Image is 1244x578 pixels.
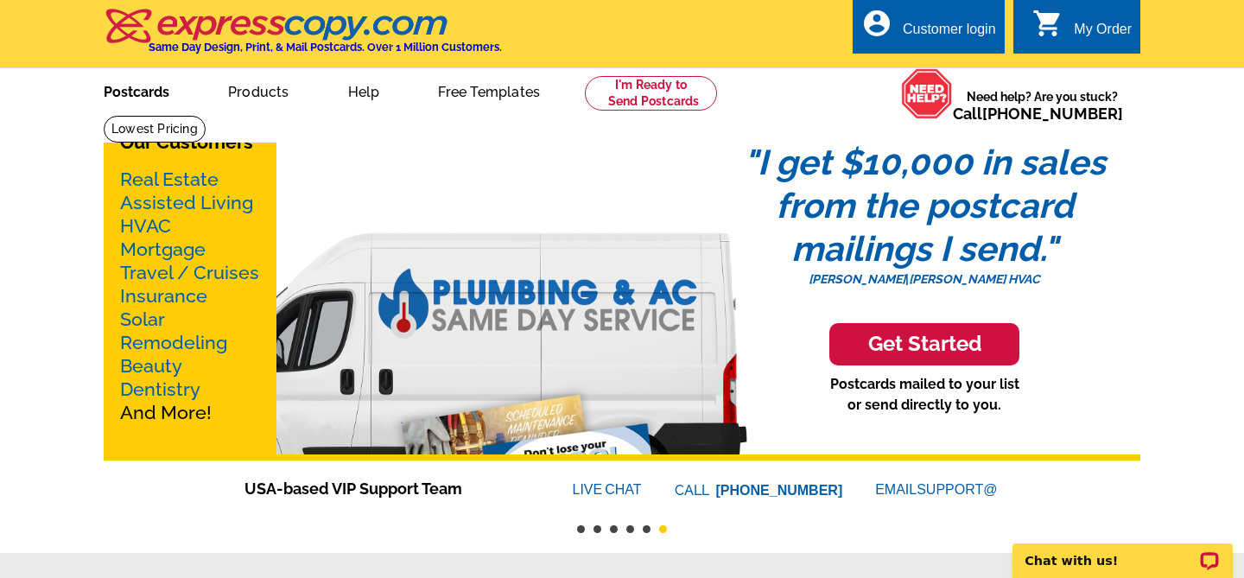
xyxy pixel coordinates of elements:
[982,105,1123,123] a: [PHONE_NUMBER]
[120,262,259,283] a: Travel / Cruises
[573,480,606,500] font: LIVE
[953,88,1132,123] span: Need help? Are you stuck?
[1032,19,1132,41] a: shopping_cart My Order
[861,19,996,41] a: account_circle Customer login
[643,525,651,533] button: 5 of 6
[851,332,998,357] h3: Get Started
[120,332,227,353] a: Remodeling
[708,270,1140,289] p: |
[675,480,712,501] font: CALL
[120,238,206,260] a: Mortgage
[104,21,502,54] a: Same Day Design, Print, & Mail Postcards. Over 1 Million Customers.
[321,70,408,111] a: Help
[716,483,843,498] a: [PHONE_NUMBER]
[626,525,634,533] button: 4 of 6
[610,525,618,533] button: 3 of 6
[708,374,1140,416] p: Postcards mailed to your list or send directly to you.
[903,22,996,46] div: Customer login
[861,8,892,39] i: account_circle
[120,285,207,307] a: Insurance
[901,68,953,119] img: help
[1032,8,1063,39] i: shopping_cart
[573,482,642,497] a: LIVECHAT
[953,105,1123,123] span: Call
[809,272,905,286] em: [PERSON_NAME]
[410,70,568,111] a: Free Templates
[120,308,165,330] a: Solar
[659,525,667,533] button: 6 of 6
[593,525,601,533] button: 2 of 6
[577,525,585,533] button: 1 of 6
[120,215,171,237] a: HVAC
[875,482,1000,497] a: EMAILSUPPORT@
[244,477,521,500] span: USA-based VIP Support Team
[120,168,260,424] p: And More!
[120,378,200,400] a: Dentistry
[120,355,182,377] a: Beauty
[1001,524,1244,578] iframe: LiveChat chat widget
[76,70,197,111] a: Postcards
[909,272,1040,286] em: [PERSON_NAME] HVAC
[917,480,1000,500] font: SUPPORT@
[744,142,1106,269] em: "I get $10,000 in sales from the postcard mailings I send."
[708,323,1140,365] a: Get Started
[120,192,253,213] a: Assisted Living
[1074,22,1132,46] div: My Order
[120,168,219,190] a: Real Estate
[200,70,317,111] a: Products
[149,41,502,54] h4: Same Day Design, Print, & Mail Postcards. Over 1 Million Customers.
